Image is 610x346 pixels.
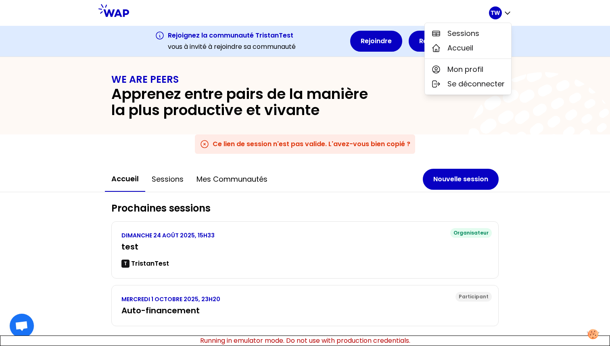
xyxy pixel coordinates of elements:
[131,259,169,268] p: TristanTest
[455,292,492,302] div: Participant
[111,86,382,118] h2: Apprenez entre pairs de la manière la plus productive et vivante
[121,295,489,316] a: MERCREDI 1 OCTOBRE 2025, 23H20Auto-financement
[491,9,500,17] p: TW
[124,260,127,267] p: T
[213,139,410,149] h3: Ce lien de session n'est pas valide. L'avez-vous bien copié ?
[168,31,296,40] h3: Rejoignez la communauté TristanTest
[121,231,489,268] a: DIMANCHE 24 AOÛT 2025, 15H33testTTristanTest
[582,324,604,344] button: Manage your preferences about cookies
[409,31,455,52] button: Refuser
[105,167,145,192] button: Accueil
[423,169,499,190] button: Nouvelle session
[350,31,402,52] button: Rejoindre
[121,305,489,316] h3: Auto-financement
[121,231,489,239] p: DIMANCHE 24 AOÛT 2025, 15H33
[190,167,274,191] button: Mes communautés
[447,64,483,75] span: Mon profil
[121,241,489,252] h3: test
[111,73,499,86] h1: WE ARE PEERS
[121,295,489,303] p: MERCREDI 1 OCTOBRE 2025, 23H20
[447,28,479,39] span: Sessions
[10,314,34,338] a: Ouvrir le chat
[450,228,492,238] div: Organisateur
[145,167,190,191] button: Sessions
[447,42,473,54] span: Accueil
[424,23,512,95] div: TW
[168,42,296,52] p: vous à invité à rejoindre sa communauté
[447,78,505,90] span: Se déconnecter
[111,202,499,215] h2: Prochaines sessions
[489,6,512,19] button: TW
